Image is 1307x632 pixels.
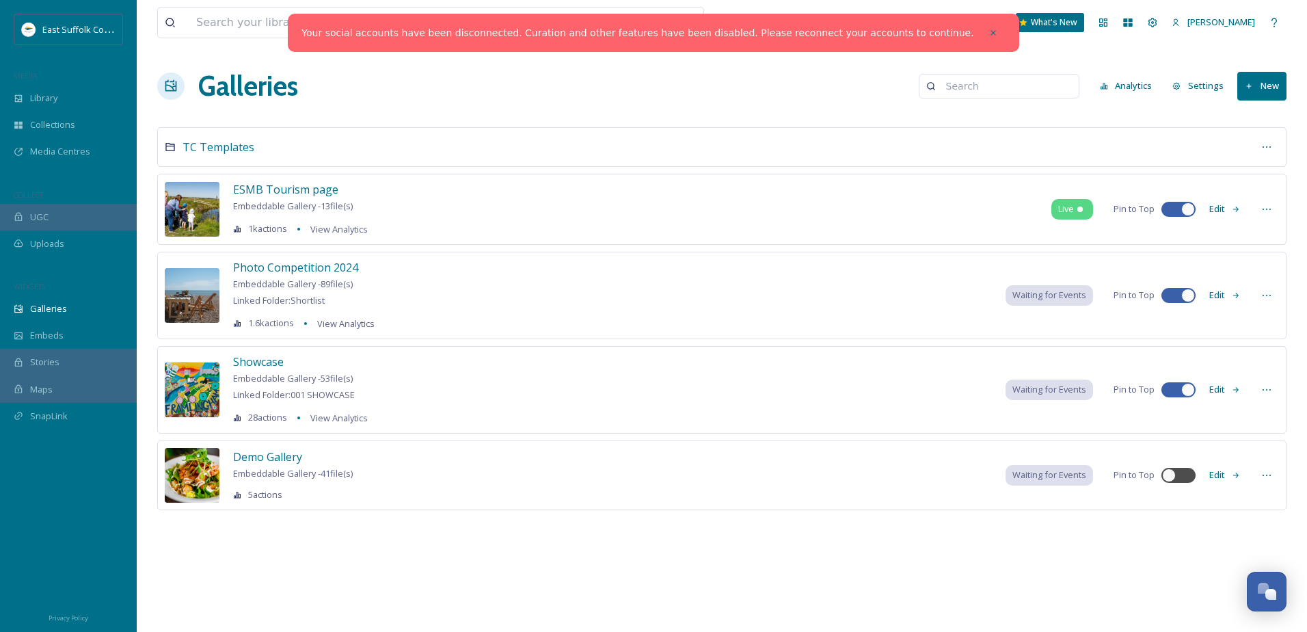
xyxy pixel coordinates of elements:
a: Analytics [1093,73,1166,99]
span: Embeds [30,329,64,342]
span: UGC [30,211,49,224]
img: b74a5506-1576-46b4-bbe8-6f203b8bd497.jpg [165,363,219,417]
a: View Analytics [310,315,375,332]
span: Stories [30,356,59,369]
span: TC Templates [183,140,254,155]
span: Pin to Top [1114,289,1155,302]
a: Linked Folder:001 SHOWCASE [233,386,368,403]
button: Edit [1202,196,1248,222]
span: MEDIA [14,70,38,81]
span: 1.6k actions [248,317,294,330]
span: 28 actions [248,411,287,424]
span: Waiting for Events [1012,383,1086,396]
span: Uploads [30,237,64,250]
span: Pin to Top [1114,202,1155,215]
button: Settings [1165,73,1230,99]
a: Privacy Policy [49,609,88,625]
button: Edit [1202,376,1248,403]
span: Privacy Policy [49,614,88,622]
a: View Analytics [304,221,368,237]
span: Waiting for Events [1012,289,1086,302]
span: Embeddable Gallery - 13 file(s) [233,200,353,212]
span: Pin to Top [1114,383,1155,396]
span: Library [30,92,57,105]
span: Maps [30,383,53,396]
button: Open Chat [1247,572,1286,611]
span: View Analytics [317,317,375,330]
span: View Analytics [310,223,368,235]
span: Linked Folder: Shortlist [233,294,325,306]
a: View all files [617,9,697,36]
button: Edit [1202,282,1248,308]
a: Your social accounts have been disconnected. Curation and other features have been disabled. Plea... [301,26,973,40]
span: Embeddable Gallery - 89 file(s) [233,278,353,290]
button: Analytics [1093,73,1159,99]
img: 31f13c8c-9b49-42c8-b8b4-dfd14e12e944.jpg [165,268,219,323]
span: Embeddable Gallery - 41 file(s) [233,467,353,479]
a: Settings [1165,73,1237,99]
a: What's New [1016,13,1084,32]
span: SnapLink [30,410,68,423]
span: Waiting for Events [1012,469,1086,482]
img: f86306d0-99d7-46dc-8365-3f546ec38745.jpg [165,182,219,237]
span: COLLECT [14,189,43,200]
button: New [1237,72,1286,100]
input: Search your library [189,8,592,38]
span: ESMB Tourism page [233,182,338,197]
a: [PERSON_NAME] [1165,9,1262,36]
a: View Analytics [304,410,368,426]
span: Linked Folder: 001 SHOWCASE [233,389,355,401]
span: Photo Competition 2024 [233,260,358,275]
span: WIDGETS [14,281,45,291]
span: Showcase [233,354,284,369]
span: 1k actions [248,222,287,235]
span: Live [1058,202,1074,215]
span: Galleries [30,302,67,315]
input: Search [939,73,1072,100]
a: Galleries [198,66,298,107]
button: Edit [1202,462,1248,488]
a: Linked Folder:Shortlist [233,292,375,308]
img: ESC%20Logo.png [22,23,36,36]
span: Media Centres [30,145,90,158]
span: 5 actions [248,488,282,501]
span: Demo Gallery [233,449,302,464]
span: East Suffolk Council [42,23,123,36]
img: 920d4307-a52d-48f1-ad57-7b830d8afd44.jpg [165,448,219,503]
span: Embeddable Gallery - 53 file(s) [233,372,353,384]
span: [PERSON_NAME] [1187,16,1255,28]
span: Collections [30,118,75,131]
span: View Analytics [310,412,368,424]
span: Pin to Top [1114,469,1155,482]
